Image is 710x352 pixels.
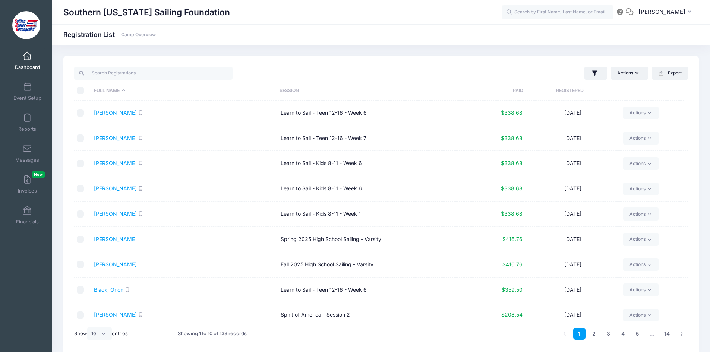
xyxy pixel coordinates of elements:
[526,252,620,278] td: [DATE]
[501,110,523,116] span: $338.68
[501,135,523,141] span: $338.68
[10,110,45,136] a: Reports
[523,81,616,101] th: Registered: activate to sort column ascending
[94,311,137,318] a: [PERSON_NAME]
[617,328,629,340] a: 4
[526,227,620,252] td: [DATE]
[277,202,464,227] td: Learn to Sail - Kids 8-11 - Week 1
[16,219,39,225] span: Financials
[10,171,45,197] a: InvoicesNew
[94,261,137,267] a: [PERSON_NAME]
[623,183,659,195] a: Actions
[652,67,688,79] button: Export
[94,185,137,191] a: [PERSON_NAME]
[276,81,461,101] th: Session: activate to sort column ascending
[277,227,464,252] td: Spring 2025 High School Sailing - Varsity
[32,171,45,178] span: New
[10,202,45,228] a: Financials
[501,210,523,217] span: $338.68
[12,11,40,39] img: Southern Maryland Sailing Foundation
[602,328,615,340] a: 3
[10,79,45,105] a: Event Setup
[138,312,143,317] i: SMS enabled
[277,151,464,176] td: Learn to Sail - Kids 8-11 - Week 6
[526,151,620,176] td: [DATE]
[18,126,36,132] span: Reports
[277,176,464,202] td: Learn to Sail - Kids 8-11 - Week 6
[18,188,37,194] span: Invoices
[63,4,230,21] h1: Southern [US_STATE] Sailing Foundation
[611,67,648,79] button: Actions
[13,95,41,101] span: Event Setup
[526,126,620,151] td: [DATE]
[660,328,673,340] a: 14
[138,161,143,165] i: SMS enabled
[623,283,659,296] a: Actions
[623,107,659,119] a: Actions
[638,8,685,16] span: [PERSON_NAME]
[277,101,464,126] td: Learn to Sail - Teen 12-16 - Week 6
[623,132,659,145] a: Actions
[623,309,659,321] a: Actions
[501,311,523,318] span: $208.54
[277,278,464,303] td: Learn to Sail - Teen 12-16 - Week 6
[526,302,620,328] td: [DATE]
[138,186,143,191] i: SMS enabled
[588,328,600,340] a: 2
[87,327,112,340] select: Showentries
[526,176,620,202] td: [DATE]
[15,157,39,163] span: Messages
[623,157,659,170] a: Actions
[138,136,143,140] i: SMS enabled
[15,64,40,70] span: Dashboard
[74,327,128,340] label: Show entries
[277,302,464,328] td: Spirit of America - Session 2
[94,160,137,166] a: [PERSON_NAME]
[63,31,156,38] h1: Registration List
[623,207,659,220] a: Actions
[121,32,156,38] a: Camp Overview
[277,126,464,151] td: Learn to Sail - Teen 12-16 - Week 7
[94,236,137,242] a: [PERSON_NAME]
[501,185,523,191] span: $338.68
[526,101,620,126] td: [DATE]
[94,110,137,116] a: [PERSON_NAME]
[178,325,247,342] div: Showing 1 to 10 of 133 records
[94,135,137,141] a: [PERSON_NAME]
[502,5,613,20] input: Search by First Name, Last Name, or Email...
[277,252,464,278] td: Fall 2025 High School Sailing - Varsity
[526,278,620,303] td: [DATE]
[74,67,233,79] input: Search Registrations
[461,81,523,101] th: Paid: activate to sort column ascending
[634,4,699,21] button: [PERSON_NAME]
[94,210,137,217] a: [PERSON_NAME]
[90,81,276,101] th: Full Name: activate to sort column descending
[138,110,143,115] i: SMS enabled
[501,160,523,166] span: $338.68
[526,202,620,227] td: [DATE]
[125,287,130,292] i: SMS enabled
[10,48,45,74] a: Dashboard
[631,328,644,340] a: 5
[502,236,523,242] span: $416.76
[138,211,143,216] i: SMS enabled
[502,286,523,293] span: $359.50
[94,286,123,293] a: Black, Orion
[623,233,659,245] a: Actions
[573,328,586,340] a: 1
[502,261,523,267] span: $416.76
[623,258,659,271] a: Actions
[10,140,45,167] a: Messages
